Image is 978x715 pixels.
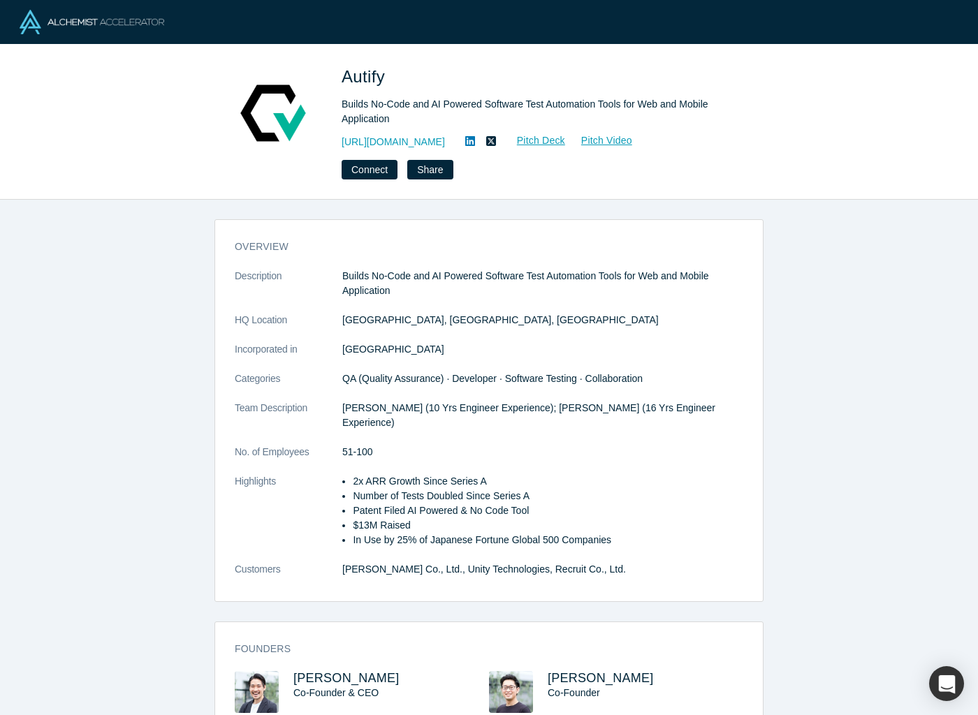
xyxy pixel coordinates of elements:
[548,687,600,698] span: Co-Founder
[235,269,342,313] dt: Description
[342,313,743,327] dd: [GEOGRAPHIC_DATA], [GEOGRAPHIC_DATA], [GEOGRAPHIC_DATA]
[235,671,279,713] img: Ryo Chikazawa's Profile Image
[293,671,400,685] a: [PERSON_NAME]
[235,642,724,656] h3: Founders
[548,671,654,685] a: [PERSON_NAME]
[235,313,342,342] dt: HQ Location
[235,371,342,401] dt: Categories
[342,445,743,459] dd: 51-100
[353,533,743,547] li: In Use by 25% of Japanese Fortune Global 500 Companies
[342,67,390,86] span: Autify
[235,562,342,591] dt: Customers
[407,160,453,179] button: Share
[342,562,743,577] dd: [PERSON_NAME] Co., Ltd., Unity Technologies, Recruit Co., Ltd.
[342,373,643,384] span: QA (Quality Assurance) · Developer · Software Testing · Collaboration
[342,97,733,126] div: Builds No-Code and AI Powered Software Test Automation Tools for Web and Mobile Application
[235,342,342,371] dt: Incorporated in
[235,474,342,562] dt: Highlights
[235,445,342,474] dt: No. of Employees
[502,133,566,149] a: Pitch Deck
[224,64,322,162] img: Autify's Logo
[235,401,342,445] dt: Team Description
[353,503,743,518] li: Patent Filed AI Powered & No Code Tool
[489,671,533,713] img: Sam Yamashita's Profile Image
[353,474,743,489] li: 2x ARR Growth Since Series A
[353,518,743,533] li: $13M Raised
[293,687,379,698] span: Co-Founder & CEO
[342,160,397,179] button: Connect
[235,239,724,254] h3: overview
[342,342,743,357] dd: [GEOGRAPHIC_DATA]
[342,401,743,430] p: [PERSON_NAME] (10 Yrs Engineer Experience); [PERSON_NAME] (16 Yrs Engineer Experience)
[566,133,633,149] a: Pitch Video
[353,489,743,503] li: Number of Tests Doubled Since Series A
[20,10,164,34] img: Alchemist Logo
[342,135,445,149] a: [URL][DOMAIN_NAME]
[342,269,743,298] p: Builds No-Code and AI Powered Software Test Automation Tools for Web and Mobile Application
